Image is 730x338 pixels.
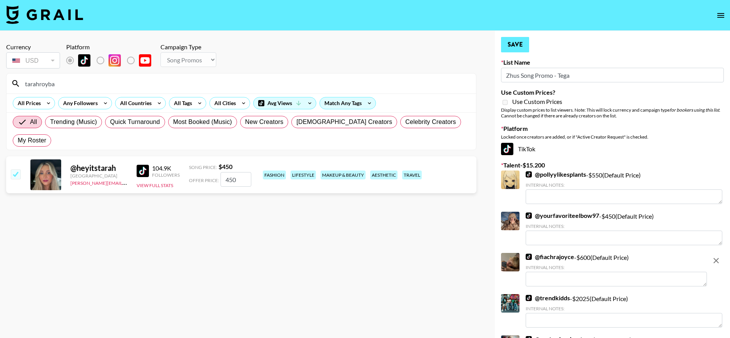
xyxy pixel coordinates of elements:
div: Locked once creators are added, or if "Active Creator Request" is checked. [501,134,724,140]
div: TikTok [501,143,724,155]
input: Search by User Name [20,77,471,90]
span: Song Price: [189,164,217,170]
a: @fiachrajoyce [526,253,574,261]
div: All Countries [115,97,153,109]
div: All Tags [169,97,194,109]
span: Most Booked (Music) [173,117,232,127]
a: [PERSON_NAME][EMAIL_ADDRESS][DOMAIN_NAME] [70,179,184,186]
span: Use Custom Prices [512,98,562,105]
a: @yourfavoriteelbow97 [526,212,599,219]
span: Quick Turnaround [110,117,160,127]
div: Internal Notes: [526,264,707,270]
img: TikTok [137,165,149,177]
img: YouTube [139,54,151,67]
strong: $ 450 [219,163,232,170]
img: TikTok [78,54,90,67]
span: [DEMOGRAPHIC_DATA] Creators [296,117,392,127]
div: - $ 600 (Default Price) [526,253,707,286]
span: Celebrity Creators [405,117,456,127]
button: open drawer [713,8,728,23]
span: Trending (Music) [50,117,97,127]
span: Offer Price: [189,177,219,183]
div: Internal Notes: [526,306,722,311]
a: @pollyylikesplants [526,171,586,178]
img: Grail Talent [6,5,83,24]
label: Use Custom Prices? [501,89,724,96]
label: List Name [501,59,724,66]
a: @trendkidds [526,294,570,302]
div: - $ 550 (Default Price) [526,171,722,204]
img: TikTok [526,171,532,177]
div: Followers [152,172,180,178]
div: Internal Notes: [526,223,722,229]
div: Currency [6,43,60,51]
button: View Full Stats [137,182,173,188]
div: - $ 2025 (Default Price) [526,294,722,328]
div: @ heyitstarah [70,163,127,173]
div: Remove selected talent to change platforms [66,52,157,69]
span: New Creators [245,117,284,127]
button: Save [501,37,529,52]
div: Campaign Type [160,43,216,51]
img: Instagram [109,54,121,67]
em: for bookers using this list [670,107,719,113]
div: travel [402,171,422,179]
span: All [30,117,37,127]
input: 450 [221,172,251,187]
div: aesthetic [370,171,398,179]
div: lifestyle [291,171,316,179]
div: Match Any Tags [320,97,376,109]
div: Internal Notes: [526,182,722,188]
div: All Prices [13,97,42,109]
button: remove [708,253,724,268]
div: [GEOGRAPHIC_DATA] [70,173,127,179]
div: Display custom prices to list viewers. Note: This will lock currency and campaign type . Cannot b... [501,107,724,119]
div: Remove selected talent to change your currency [6,51,60,70]
label: Talent - $ 15.200 [501,161,724,169]
label: Platform [501,125,724,132]
div: Any Followers [58,97,99,109]
img: TikTok [526,295,532,301]
div: Avg Views [254,97,316,109]
img: TikTok [526,254,532,260]
img: TikTok [501,143,513,155]
div: fashion [263,171,286,179]
div: Platform [66,43,157,51]
div: 104.9K [152,164,180,172]
div: makeup & beauty [321,171,366,179]
img: TikTok [526,213,532,219]
div: - $ 450 (Default Price) [526,212,722,245]
div: USD [8,54,58,67]
div: All Cities [210,97,237,109]
span: My Roster [18,136,46,145]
